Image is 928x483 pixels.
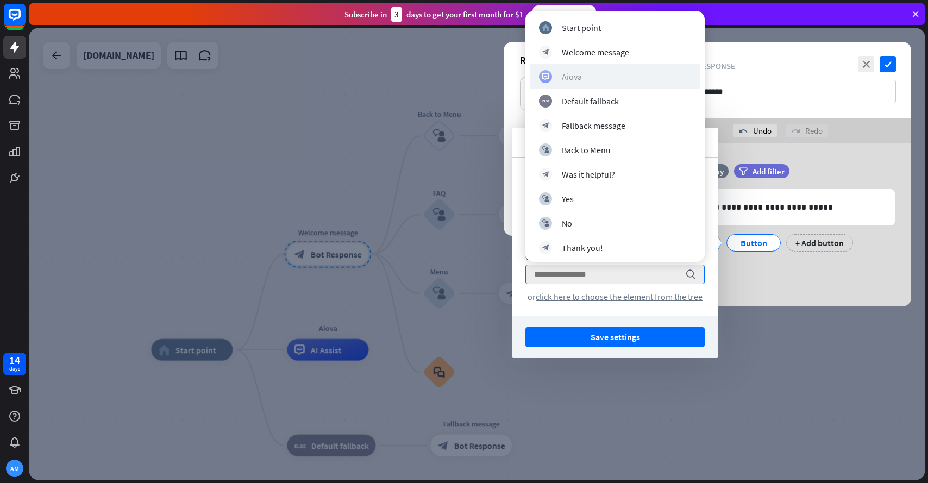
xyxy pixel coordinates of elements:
[858,56,874,72] i: close
[9,4,41,37] button: Open LiveChat chat widget
[562,22,601,33] div: Start point
[536,291,703,302] span: click here to choose the element from the tree
[562,169,615,180] div: Was it helpful?
[391,7,402,22] div: 3
[753,166,785,177] span: Add filter
[562,71,582,82] div: Aiova
[562,242,603,253] div: Thank you!
[6,460,23,477] div: AM
[525,252,705,262] div: Go to
[562,193,574,204] div: Yes
[562,218,572,229] div: No
[542,122,549,129] i: block_bot_response
[791,127,800,135] i: redo
[733,124,777,137] div: Undo
[562,120,625,131] div: Fallback message
[736,235,772,251] div: Button
[532,5,596,23] div: Subscribe now
[685,269,696,280] i: search
[786,124,828,137] div: Redo
[562,96,619,106] div: Default fallback
[739,167,748,175] i: filter
[9,365,20,373] div: days
[344,7,524,22] div: Subscribe in days to get your first month for $1
[542,24,549,31] i: home_2
[880,56,896,72] i: check
[562,145,611,155] div: Back to Menu
[739,127,748,135] i: undo
[542,48,549,55] i: block_bot_response
[3,353,26,375] a: 14 days
[542,97,549,104] i: block_fallback
[525,327,705,347] button: Save settings
[542,146,549,153] i: block_user_input
[542,171,549,178] i: block_bot_response
[542,195,549,202] i: block_user_input
[542,244,549,251] i: block_bot_response
[786,234,853,252] div: + Add button
[525,291,705,302] div: or
[562,47,629,58] div: Welcome message
[681,61,735,71] span: Bot Response
[542,219,549,227] i: block_user_input
[9,355,20,365] div: 14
